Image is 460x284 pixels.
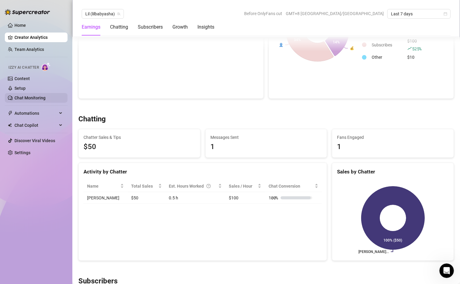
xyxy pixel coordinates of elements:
[370,38,405,52] td: Subscribes
[8,123,12,127] img: Chat Copilot
[337,168,449,176] div: Sales by Chatter
[408,54,422,61] div: $10
[225,192,265,204] td: $100
[83,141,195,153] span: $50
[14,108,57,118] span: Automations
[83,168,322,176] div: Activity by Chatter
[83,180,128,192] th: Name
[83,134,195,141] span: Chatter Sales & Tips
[440,264,454,278] iframe: Intercom live chat
[165,192,225,204] td: 0.5 h
[210,141,322,153] div: 1
[14,138,55,143] a: Discover Viral Videos
[5,9,50,15] img: logo-BBDzfeDw.svg
[229,183,257,189] span: Sales / Hour
[408,46,412,51] span: rise
[279,42,283,47] text: 👤
[128,180,165,192] th: Total Sales
[87,183,119,189] span: Name
[408,38,422,52] div: $100
[117,12,121,16] span: team
[244,9,282,18] span: Before OnlyFans cut
[110,23,128,31] div: Chatting
[83,192,128,204] td: [PERSON_NAME]
[8,111,13,116] span: thunderbolt
[412,46,422,51] span: 525 %
[337,134,449,141] span: Fans Engaged
[265,180,322,192] th: Chat Conversion
[391,9,447,18] span: Last 7 days
[370,53,405,62] td: Other
[269,183,313,189] span: Chat Conversion
[85,9,120,18] span: Lil (lilbabyasha)
[169,183,217,189] div: Est. Hours Worked
[197,23,214,31] div: Insights
[78,114,106,124] h3: Chatting
[359,250,389,254] text: [PERSON_NAME]...
[14,47,44,52] a: Team Analytics
[14,120,57,130] span: Chat Copilot
[14,95,46,100] a: Chat Monitoring
[8,65,39,70] span: Izzy AI Chatter
[14,86,26,91] a: Setup
[225,180,265,192] th: Sales / Hour
[138,23,163,31] div: Subscribers
[206,183,211,189] span: question-circle
[286,9,384,18] span: GMT+8 [GEOGRAPHIC_DATA]/[GEOGRAPHIC_DATA]
[14,150,30,155] a: Settings
[14,23,26,28] a: Home
[131,183,157,189] span: Total Sales
[14,76,30,81] a: Content
[444,12,447,16] span: calendar
[128,192,165,204] td: $50
[82,23,100,31] div: Earnings
[337,141,449,153] div: 1
[172,23,188,31] div: Growth
[269,195,278,201] span: 100 %
[210,134,322,141] span: Messages Sent
[350,46,354,50] text: 💰
[41,62,51,71] img: AI Chatter
[14,33,63,42] a: Creator Analytics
